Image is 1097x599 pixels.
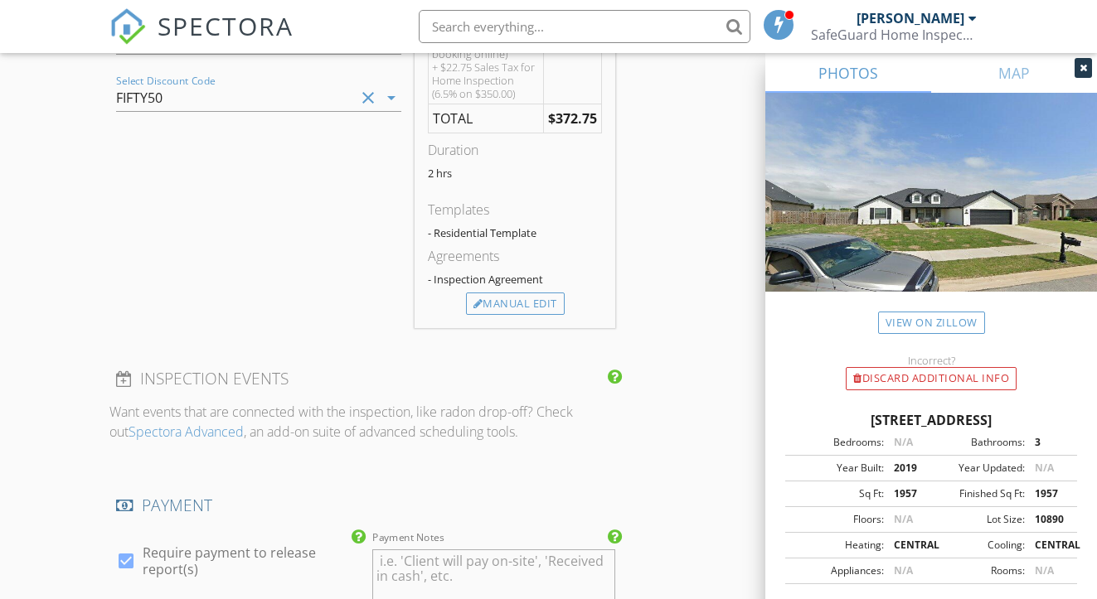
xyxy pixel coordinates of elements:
div: FIFTY50 [116,90,163,105]
div: Finished Sq Ft: [931,486,1025,501]
div: 1957 [884,486,931,501]
a: MAP [931,53,1097,93]
div: Bedrooms: [790,435,884,450]
div: Agreements [428,246,601,266]
div: - Inspection Agreement [428,273,601,286]
span: SPECTORA [158,8,294,43]
div: 2019 [884,461,931,476]
div: - Residential Template [428,226,601,239]
span: N/A [894,512,913,526]
div: Year Built: [790,461,884,476]
i: clear [358,88,378,108]
label: Require payment to release report(s) [143,544,359,577]
span: N/A [894,563,913,577]
input: Search everything... [419,10,750,43]
div: Bathrooms: [931,435,1025,450]
div: Lot Size: [931,512,1025,527]
a: SPECTORA [109,22,294,57]
span: N/A [1035,563,1054,577]
div: [PERSON_NAME] [857,10,964,27]
div: Heating: [790,538,884,553]
div: SafeGuard Home Inspections [811,27,977,43]
div: CENTRAL [1025,538,1072,553]
div: [STREET_ADDRESS] [785,410,1077,430]
span: N/A [894,435,913,449]
h4: INSPECTION EVENTS [116,368,614,389]
div: 10890 [1025,512,1072,527]
img: streetview [765,93,1097,331]
p: Want events that are connected with the inspection, like radon drop-off? Check out , an add-on su... [109,402,621,442]
div: Appliances: [790,563,884,578]
h4: PAYMENT [116,495,614,516]
div: Discard Additional info [846,367,1017,390]
td: TOTAL [429,104,544,133]
div: CENTRAL [884,538,931,553]
i: arrow_drop_down [381,88,401,108]
div: Manual Edit [466,292,565,316]
div: Floors: [790,512,884,527]
a: Spectora Advanced [129,423,244,441]
img: The Best Home Inspection Software - Spectora [109,8,146,45]
span: N/A [1035,461,1054,475]
div: 1957 [1025,486,1072,501]
div: Sq Ft: [790,486,884,501]
p: 2 hrs [428,167,601,180]
a: PHOTOS [765,53,931,93]
a: View on Zillow [878,312,985,334]
strong: $372.75 [548,109,597,128]
div: Duration [428,140,601,160]
div: 3 [1025,435,1072,450]
div: Year Updated: [931,461,1025,476]
div: Templates [428,200,601,220]
div: Rooms: [931,563,1025,578]
div: Incorrect? [765,354,1097,367]
div: Cooling: [931,538,1025,553]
